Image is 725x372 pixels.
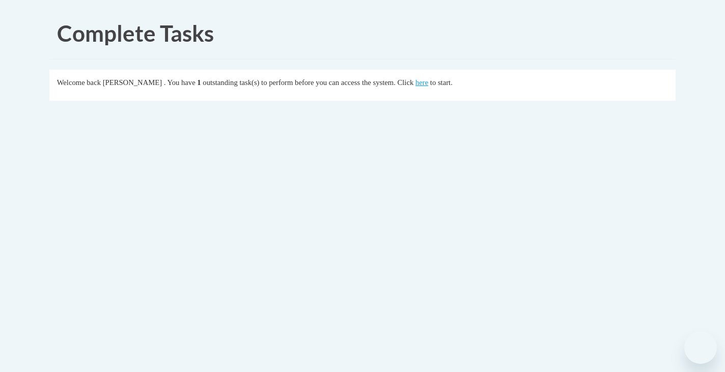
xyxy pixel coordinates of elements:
[197,78,201,87] span: 1
[415,78,428,87] a: here
[430,78,453,87] span: to start.
[203,78,413,87] span: outstanding task(s) to perform before you can access the system. Click
[164,78,196,87] span: . You have
[57,20,214,46] span: Complete Tasks
[103,78,162,87] span: [PERSON_NAME]
[684,331,717,364] iframe: Button to launch messaging window
[57,78,101,87] span: Welcome back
